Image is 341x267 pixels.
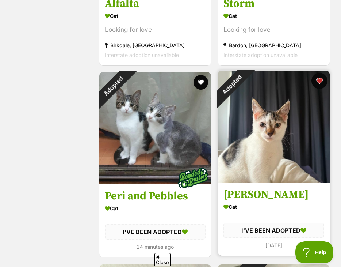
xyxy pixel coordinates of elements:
[223,188,324,202] h3: [PERSON_NAME]
[105,40,206,50] div: Birkdale, [GEOGRAPHIC_DATA]
[223,223,324,238] div: I'VE BEEN ADOPTED
[311,73,327,89] button: favourite
[223,10,324,21] div: Cat
[194,75,208,90] button: favourite
[154,253,170,266] span: Close
[99,72,211,184] img: Peri and Pebbles
[105,242,206,252] div: 24 minutes ago
[105,10,206,21] div: Cat
[89,62,137,110] div: Adopted
[223,40,324,50] div: Bardon, [GEOGRAPHIC_DATA]
[218,182,330,256] a: [PERSON_NAME] Cat I'VE BEEN ADOPTED [DATE] favourite
[105,203,206,214] div: Cat
[218,71,330,183] img: Billy
[99,184,211,257] a: Peri and Pebbles Cat I'VE BEEN ADOPTED 24 minutes ago favourite
[99,178,211,185] a: Adopted
[223,25,324,34] div: Looking for love
[223,241,324,251] div: [DATE]
[105,25,206,34] div: Looking for love
[208,60,256,109] div: Adopted
[223,202,324,212] div: Cat
[175,159,211,196] img: bonded besties
[105,224,206,240] div: I'VE BEEN ADOPTED
[295,241,334,263] iframe: Help Scout Beacon - Open
[105,189,206,203] h3: Peri and Pebbles
[223,52,298,58] span: Interstate adoption unavailable
[105,52,179,58] span: Interstate adoption unavailable
[218,177,330,184] a: Adopted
